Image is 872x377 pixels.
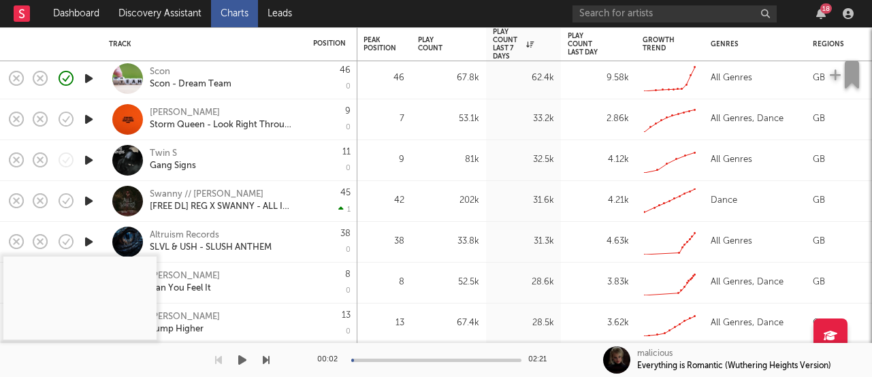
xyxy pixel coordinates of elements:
div: 31.6k [493,193,554,209]
div: All Genres, Dance [711,315,784,331]
div: [PERSON_NAME] [150,270,220,282]
div: 62.4k [493,70,554,86]
div: Scon - Dream Team [150,78,231,91]
div: Storm Queen - Look Right Through ([PERSON_NAME] Remix) [150,119,296,131]
div: 31.3k [493,233,554,250]
div: 0 [346,246,351,254]
div: GB [813,152,825,168]
div: 4.21k [568,193,629,209]
a: [PERSON_NAME]Storm Queen - Look Right Through ([PERSON_NAME] Remix) [150,107,296,131]
div: Regions [813,40,860,48]
div: Can You Feel It [150,282,220,295]
div: 1 [338,205,351,214]
div: Play Count Last Day [568,32,609,56]
div: 28.5k [493,315,554,331]
div: 32.5k [493,152,554,168]
div: 0 [346,124,351,131]
div: 53.1k [418,111,479,127]
a: Swanny // [PERSON_NAME][FREE DL] REG X SWANNY - ALL I WANTED [150,188,296,213]
div: 00:02 [317,352,344,368]
div: 13 [364,315,404,331]
div: Peak Position [364,36,396,52]
div: 42 [364,193,404,209]
div: Play Count Last 7 Days [493,28,534,61]
input: Search for artists [572,5,777,22]
div: [FREE DL] REG X SWANNY - ALL I WANTED [150,201,296,213]
div: 0 [346,328,351,335]
div: 9 [364,152,404,168]
div: 38 [364,233,404,250]
div: 28.6k [493,274,554,291]
div: 52.5k [418,274,479,291]
div: GB [813,111,825,127]
div: 67.4k [418,315,479,331]
div: All Genres, Dance [711,111,784,127]
div: malicious [637,348,673,360]
a: Altruism RecordsSLVL & USH - SLUSH ANTHEM [150,229,272,254]
div: 4.12k [568,152,629,168]
div: 3.83k [568,274,629,291]
div: 46 [340,66,351,75]
div: GB [813,193,825,209]
div: All Genres [711,233,752,250]
div: 9.58k [568,70,629,86]
div: 3.62k [568,315,629,331]
button: 18 [816,8,826,19]
div: 0 [346,83,351,91]
div: 202k [418,193,479,209]
div: Growth Trend [643,36,677,52]
div: All Genres, Dance [711,274,784,291]
div: Track [109,40,293,48]
div: 46 [364,70,404,86]
div: Swanny // [PERSON_NAME] [150,188,296,201]
div: SLVL & USH - SLUSH ANTHEM [150,242,272,254]
div: 7 [364,111,404,127]
div: 38 [340,229,351,238]
div: 18 [820,3,832,14]
div: GB [813,315,825,331]
div: Altruism Records [150,229,272,242]
div: Position [313,39,346,48]
div: 0 [346,165,351,172]
div: 4.63k [568,233,629,250]
div: 8 [364,274,404,291]
a: [PERSON_NAME]Jump Higher [150,311,220,335]
div: Scon [150,66,231,78]
div: 81k [418,152,479,168]
div: 45 [340,188,351,197]
div: All Genres [711,152,752,168]
div: 8 [345,270,351,279]
div: Twin S [150,148,177,160]
div: 9 [345,107,351,116]
div: GB [813,70,825,86]
a: [PERSON_NAME]Can You Feel It [150,270,220,295]
div: 2.86k [568,111,629,127]
div: GB [813,274,825,291]
div: [PERSON_NAME] [150,311,220,323]
a: SconScon - Dream Team [150,66,231,91]
div: Genres [711,40,792,48]
div: 33.2k [493,111,554,127]
div: 13 [342,311,351,320]
div: 02:21 [528,352,555,368]
div: GB [813,233,825,250]
div: 67.8k [418,70,479,86]
div: Gang Signs [150,160,196,172]
div: Jump Higher [150,323,220,335]
div: [PERSON_NAME] [150,107,296,119]
div: Dance [711,193,737,209]
div: 11 [342,148,351,157]
div: Everything is Romantic (Wuthering Heights Version) [637,360,831,372]
div: 0 [346,287,351,295]
div: Play Count [418,36,459,52]
div: 33.8k [418,233,479,250]
div: All Genres [711,70,752,86]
